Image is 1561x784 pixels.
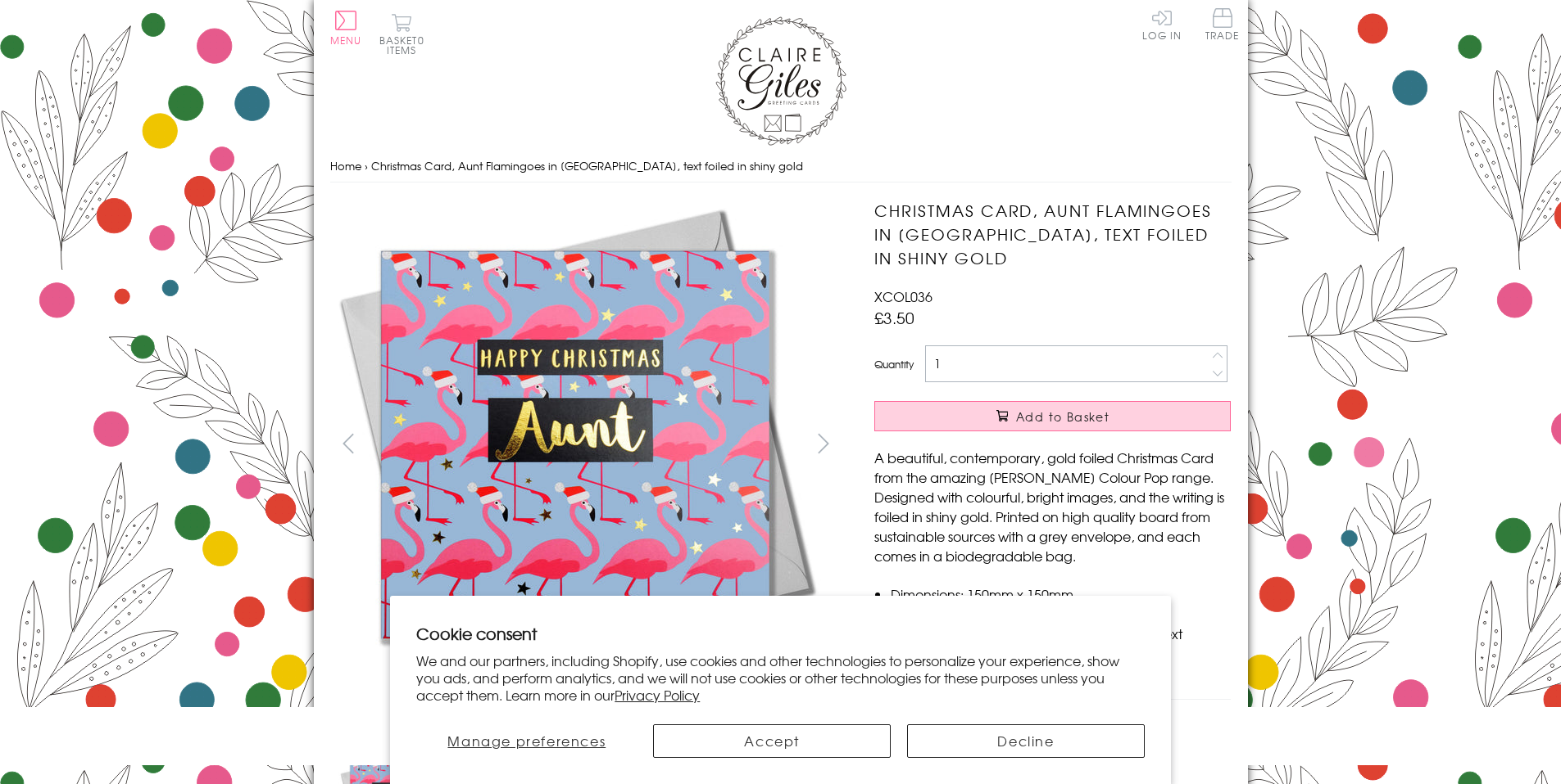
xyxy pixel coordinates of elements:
[842,199,1333,690] img: Christmas Card, Aunt Flamingoes in Santa Hats, text foiled in shiny gold
[1205,8,1240,40] span: Trade
[330,158,361,173] a: Home
[874,401,1231,431] button: Add to Basket
[329,199,821,690] img: Christmas Card, Aunt Flamingoes in Santa Hats, text foiled in shiny gold
[1142,8,1182,40] a: Log In
[615,685,700,705] a: Privacy Policy
[365,158,368,173] span: ›
[907,724,1145,758] button: Decline
[330,425,367,462] button: prev
[387,33,424,57] span: 0 items
[874,448,1231,565] p: A beautiful, contemporary, gold foiled Christmas Card from the amazing [PERSON_NAME] Colour Pop r...
[805,425,842,462] button: next
[330,150,1232,183] nav: breadcrumbs
[874,357,914,372] label: Quantity
[653,724,891,758] button: Accept
[371,158,803,173] span: Christmas Card, Aunt Flamingoes in [GEOGRAPHIC_DATA], text foiled in shiny gold
[1016,408,1109,425] span: Add to Basket
[416,724,637,758] button: Manage preferences
[416,652,1145,703] p: We and our partners, including Shopify, use cookies and other technologies to personalize your ex...
[1205,8,1240,43] a: Trade
[416,622,1145,645] h2: Cookie consent
[874,306,914,329] span: £3.50
[891,584,1231,604] li: Dimensions: 150mm x 150mm
[874,286,933,306] span: XCOL036
[874,199,1231,269] h1: Christmas Card, Aunt Flamingoes in [GEOGRAPHIC_DATA], text foiled in shiny gold
[330,33,362,47] span: Menu
[379,13,424,55] button: Basket0 items
[715,16,846,146] img: Claire Giles Greetings Cards
[330,11,362,45] button: Menu
[447,731,606,750] span: Manage preferences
